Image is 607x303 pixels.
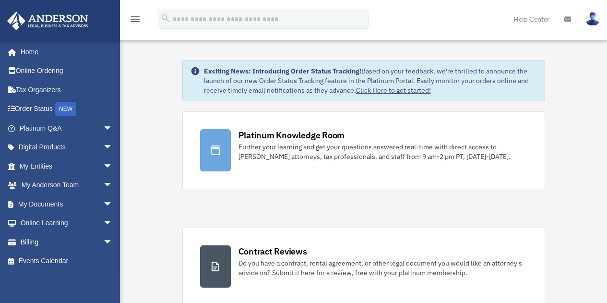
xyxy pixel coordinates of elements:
a: Home [7,42,122,61]
i: search [160,13,171,24]
a: Click Here to get started! [356,86,431,95]
a: Events Calendar [7,252,127,271]
span: arrow_drop_down [103,194,122,214]
span: arrow_drop_down [103,176,122,195]
a: Platinum Q&Aarrow_drop_down [7,119,127,138]
div: Platinum Knowledge Room [238,129,345,141]
span: arrow_drop_down [103,214,122,233]
img: Anderson Advisors Platinum Portal [4,12,91,30]
a: Online Learningarrow_drop_down [7,214,127,233]
div: NEW [55,102,76,116]
a: Online Ordering [7,61,127,81]
a: My Documentsarrow_drop_down [7,194,127,214]
a: Digital Productsarrow_drop_down [7,138,127,157]
i: menu [130,13,141,25]
strong: Exciting News: Introducing Order Status Tracking! [204,67,361,75]
span: arrow_drop_down [103,157,122,176]
a: Platinum Knowledge Room Further your learning and get your questions answered real-time with dire... [182,111,545,189]
div: Based on your feedback, we're thrilled to announce the launch of our new Order Status Tracking fe... [204,66,537,95]
a: My Entitiesarrow_drop_down [7,157,127,176]
a: Tax Organizers [7,80,127,99]
a: menu [130,17,141,25]
span: arrow_drop_down [103,138,122,158]
span: arrow_drop_down [103,232,122,252]
div: Further your learning and get your questions answered real-time with direct access to [PERSON_NAM... [238,142,527,161]
a: Order StatusNEW [7,99,127,119]
a: Billingarrow_drop_down [7,232,127,252]
div: Contract Reviews [238,245,307,257]
a: My Anderson Teamarrow_drop_down [7,176,127,195]
span: arrow_drop_down [103,119,122,138]
div: Do you have a contract, rental agreement, or other legal document you would like an attorney's ad... [238,258,527,278]
img: User Pic [585,12,600,26]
